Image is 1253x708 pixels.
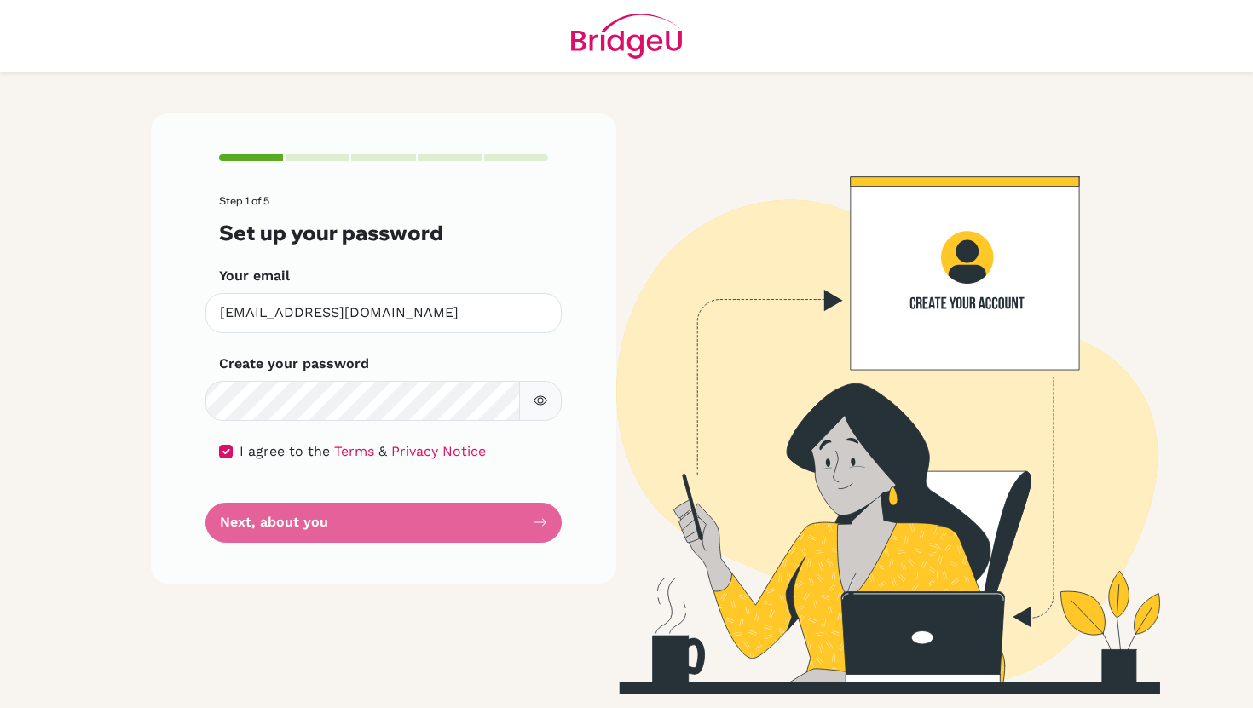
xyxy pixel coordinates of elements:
a: Terms [334,443,374,459]
a: Privacy Notice [391,443,486,459]
span: Step 1 of 5 [219,194,269,207]
label: Your email [219,266,290,286]
span: I agree to the [240,443,330,459]
label: Create your password [219,354,369,374]
h3: Set up your password [219,221,548,245]
span: & [378,443,387,459]
input: Insert your email* [205,293,562,333]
